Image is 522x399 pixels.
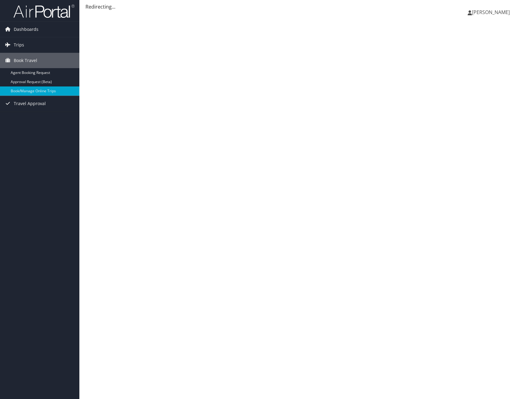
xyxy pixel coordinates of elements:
[472,9,510,16] span: [PERSON_NAME]
[14,22,38,37] span: Dashboards
[14,37,24,53] span: Trips
[85,3,516,10] div: Redirecting...
[13,4,74,18] img: airportal-logo.png
[468,3,516,21] a: [PERSON_NAME]
[14,53,37,68] span: Book Travel
[14,96,46,111] span: Travel Approval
